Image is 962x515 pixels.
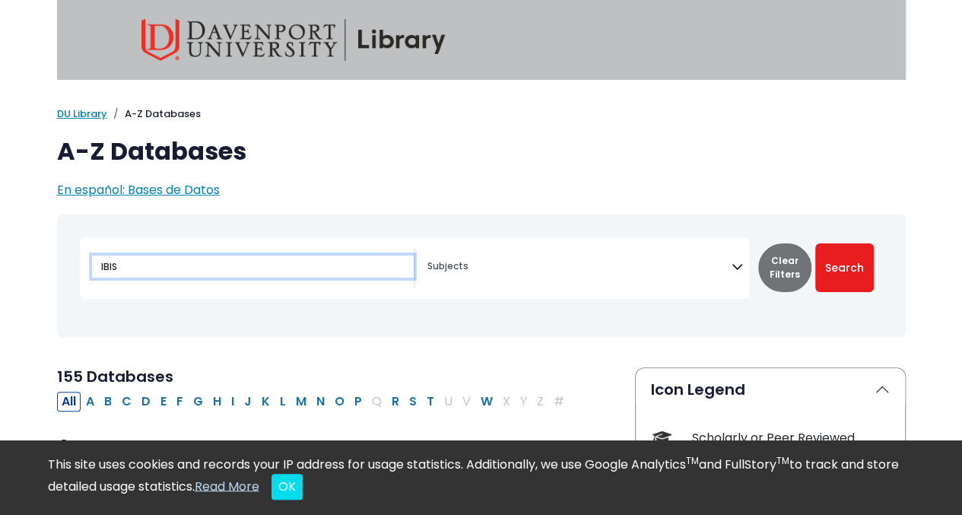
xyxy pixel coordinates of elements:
[257,392,275,412] button: Filter Results K
[57,181,220,199] a: En español: Bases de Datos
[815,243,874,292] button: Submit for Search Results
[117,392,136,412] button: Filter Results C
[57,392,81,412] button: All
[692,429,890,447] div: Scholarly or Peer Reviewed
[57,436,617,459] h3: A
[636,368,905,411] button: Icon Legend
[758,243,811,292] button: Clear Filters
[189,392,208,412] button: Filter Results G
[107,106,201,122] li: A-Z Databases
[312,392,329,412] button: Filter Results N
[57,392,570,409] div: Alpha-list to filter by first letter of database name
[291,392,311,412] button: Filter Results M
[156,392,171,412] button: Filter Results E
[57,215,906,337] nav: Search filters
[427,262,732,274] textarea: Search
[48,456,915,500] div: This site uses cookies and records your IP address for usage statistics. Additionally, we use Goo...
[137,392,155,412] button: Filter Results D
[275,392,291,412] button: Filter Results L
[686,454,699,467] sup: TM
[240,392,256,412] button: Filter Results J
[57,137,906,166] h1: A-Z Databases
[141,19,446,61] img: Davenport University Library
[776,454,789,467] sup: TM
[476,392,497,412] button: Filter Results W
[81,392,99,412] button: Filter Results A
[57,366,173,387] span: 155 Databases
[57,106,107,121] a: DU Library
[100,392,116,412] button: Filter Results B
[387,392,404,412] button: Filter Results R
[350,392,367,412] button: Filter Results P
[227,392,239,412] button: Filter Results I
[652,428,672,448] img: Icon Scholarly or Peer Reviewed
[422,392,439,412] button: Filter Results T
[208,392,226,412] button: Filter Results H
[195,477,259,494] a: Read More
[405,392,421,412] button: Filter Results S
[92,256,414,278] input: Search database by title or keyword
[330,392,349,412] button: Filter Results O
[57,106,906,122] nav: breadcrumb
[172,392,188,412] button: Filter Results F
[271,474,303,500] button: Close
